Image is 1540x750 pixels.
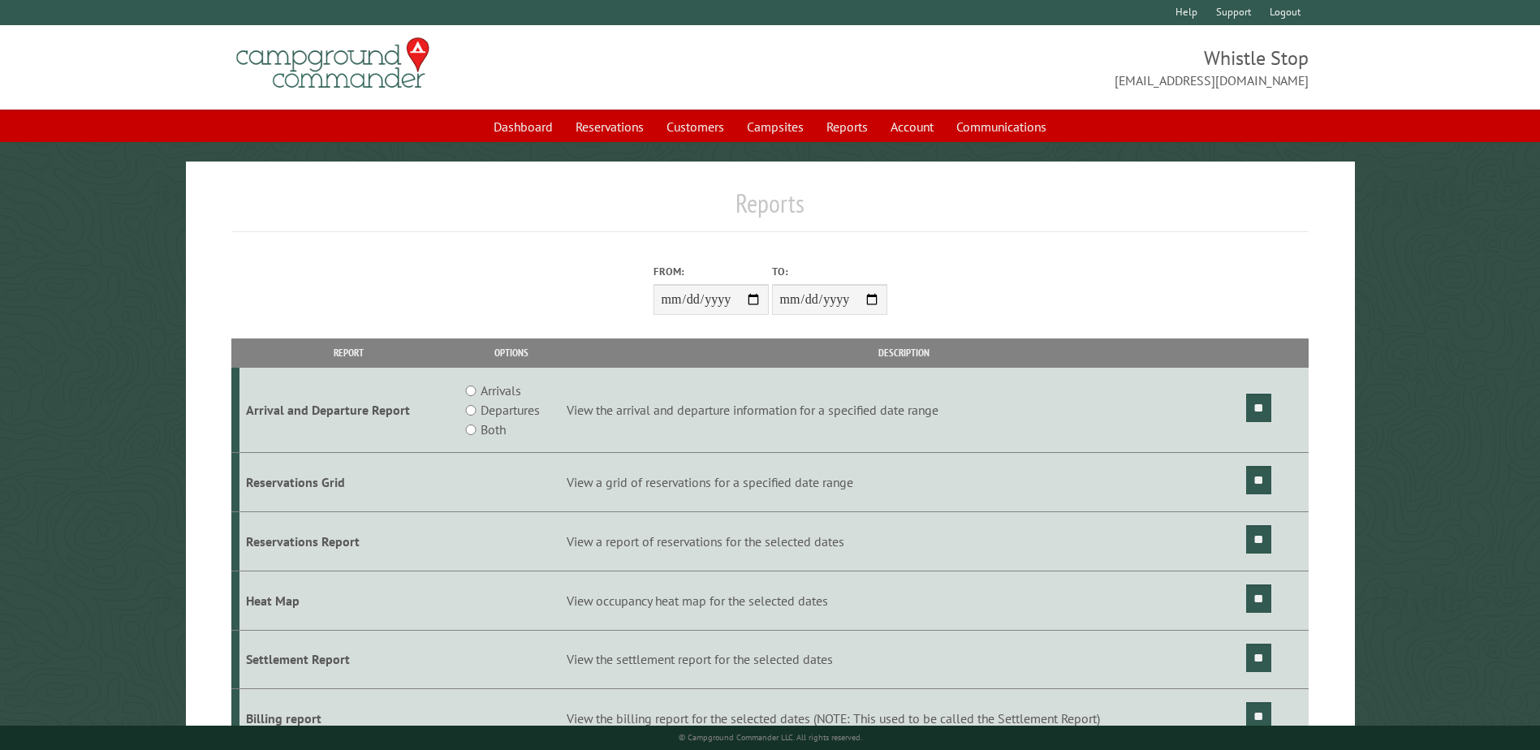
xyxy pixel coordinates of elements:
td: View the billing report for the selected dates (NOTE: This used to be called the Settlement Report) [564,689,1244,748]
a: Account [881,111,943,142]
a: Dashboard [484,111,563,142]
label: From: [654,264,769,279]
td: Reservations Grid [239,453,458,512]
label: Arrivals [481,381,521,400]
a: Customers [657,111,734,142]
td: View the arrival and departure information for a specified date range [564,368,1244,453]
td: Reservations Report [239,511,458,571]
a: Campsites [737,111,813,142]
label: Both [481,420,506,439]
td: View the settlement report for the selected dates [564,630,1244,689]
td: Heat Map [239,571,458,630]
label: Departures [481,400,540,420]
img: Campground Commander [231,32,434,95]
a: Reservations [566,111,654,142]
td: Billing report [239,689,458,748]
td: Arrival and Departure Report [239,368,458,453]
span: Whistle Stop [EMAIL_ADDRESS][DOMAIN_NAME] [770,45,1309,90]
a: Communications [947,111,1056,142]
a: Reports [817,111,878,142]
label: To: [772,264,887,279]
th: Options [458,338,563,367]
th: Description [564,338,1244,367]
small: © Campground Commander LLC. All rights reserved. [679,732,862,743]
h1: Reports [231,187,1308,232]
th: Report [239,338,458,367]
td: Settlement Report [239,630,458,689]
td: View a report of reservations for the selected dates [564,511,1244,571]
td: View a grid of reservations for a specified date range [564,453,1244,512]
td: View occupancy heat map for the selected dates [564,571,1244,630]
